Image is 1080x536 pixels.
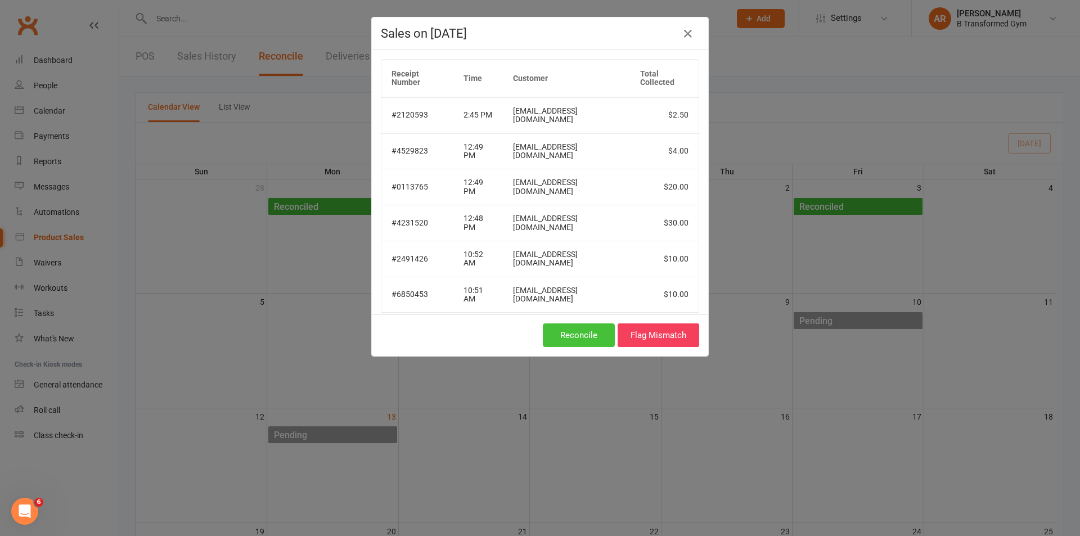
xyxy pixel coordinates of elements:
[503,205,630,241] td: [EMAIL_ADDRESS][DOMAIN_NAME]
[453,277,503,313] td: 10:51 AM
[630,241,699,277] td: $10.00
[381,97,453,133] td: #2120593
[630,277,699,313] td: $10.00
[618,323,699,347] button: Flag Mismatch
[381,205,453,241] td: #4231520
[381,169,453,205] td: #0113765
[503,97,630,133] td: [EMAIL_ADDRESS][DOMAIN_NAME]
[630,169,699,205] td: $20.00
[503,169,630,205] td: [EMAIL_ADDRESS][DOMAIN_NAME]
[381,26,699,40] h4: Sales on [DATE]
[453,60,503,97] th: Time
[11,498,38,525] iframe: Intercom live chat
[543,323,615,347] button: Reconcile
[503,60,630,97] th: Customer
[381,241,453,277] td: #2491426
[381,133,453,169] td: #4529823
[381,277,453,313] td: #6850453
[453,169,503,205] td: 12:49 PM
[503,133,630,169] td: [EMAIL_ADDRESS][DOMAIN_NAME]
[503,241,630,277] td: [EMAIL_ADDRESS][DOMAIN_NAME]
[630,60,699,97] th: Total Collected
[453,205,503,241] td: 12:48 PM
[34,498,43,507] span: 6
[630,133,699,169] td: $4.00
[453,133,503,169] td: 12:49 PM
[503,277,630,313] td: [EMAIL_ADDRESS][DOMAIN_NAME]
[630,97,699,133] td: $2.50
[679,25,697,43] button: Close
[453,241,503,277] td: 10:52 AM
[453,97,503,133] td: 2:45 PM
[630,205,699,241] td: $30.00
[381,60,453,97] th: Receipt Number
